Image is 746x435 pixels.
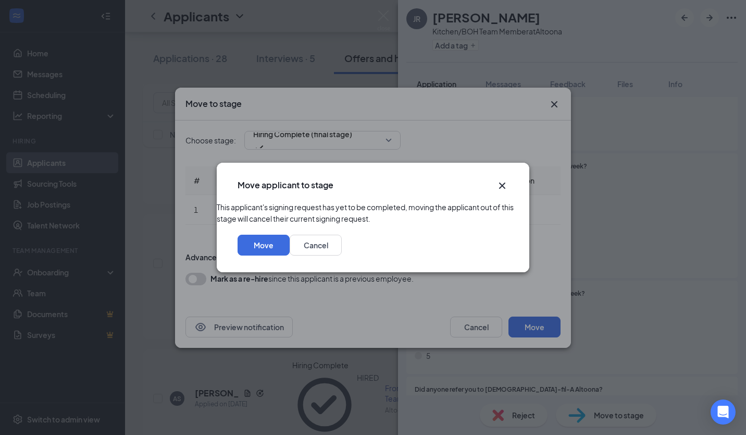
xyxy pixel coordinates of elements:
[711,400,736,425] div: Open Intercom Messenger
[217,201,529,224] div: This applicant's signing request has yet to be completed, moving the applicant out of this stage ...
[238,179,333,191] h3: Move applicant to stage
[238,235,290,256] button: Move
[496,179,508,192] svg: Cross
[496,179,508,192] button: Close
[290,235,342,256] button: Cancel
